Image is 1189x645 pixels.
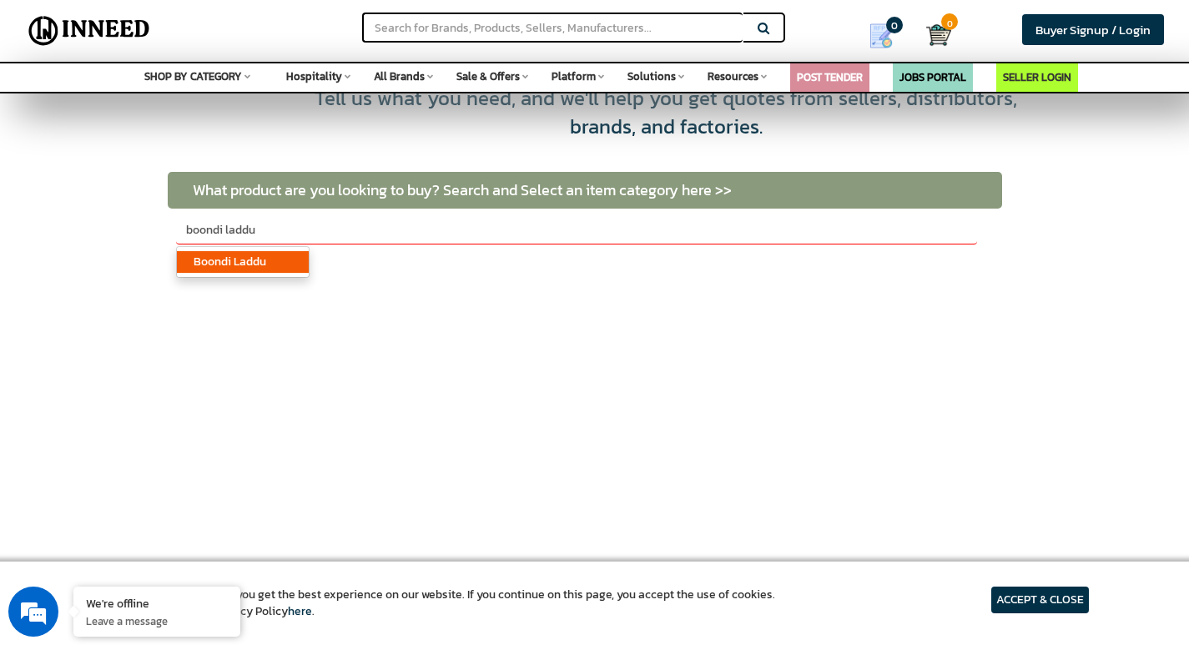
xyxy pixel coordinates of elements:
[926,17,938,53] a: Cart 0
[1035,20,1151,39] span: Buyer Signup / Login
[288,602,312,620] a: here
[456,68,520,84] span: Sale & Offers
[274,8,314,48] div: Minimize live chat window
[899,69,966,85] a: JOBS PORTAL
[86,595,228,611] div: We're offline
[100,587,775,620] article: We use cookies to ensure you get the best experience on our website. If you continue on this page...
[286,68,342,84] span: Hospitality
[374,68,425,84] span: All Brands
[310,84,1022,142] div: Tell us what you need, and we'll help you get quotes from sellers, distributors, brands, and fact...
[708,68,758,84] span: Resources
[244,514,303,537] em: Submit
[991,587,1089,613] article: ACCEPT & CLOSE
[1022,14,1164,45] a: Buyer Signup / Login
[849,17,926,55] a: my Quotes 0
[168,172,1002,209] td: What product are you looking to buy? Search and Select an item category here >>
[552,68,596,84] span: Platform
[926,23,951,48] img: Cart
[28,100,70,109] img: logo_Zg8I0qSkbAqR2WFHt3p6CTuqpyXMFPubPcD2OT02zFN43Cy9FUNNG3NEPhM_Q1qe_.png
[144,68,242,84] span: SHOP BY CATEGORY
[131,437,212,449] em: Driven by SalesIQ
[86,613,228,628] p: Leave a message
[869,23,894,48] img: Show My Quotes
[35,210,291,379] span: We are offline. Please leave us a message.
[23,10,156,52] img: Inneed.Market
[886,17,903,33] span: 0
[941,13,958,30] span: 0
[8,456,318,514] textarea: Type your message and click 'Submit'
[797,69,863,85] a: POST TENDER
[176,216,977,244] input: Search item category here..
[627,68,676,84] span: Solutions
[1003,69,1071,85] a: SELLER LOGIN
[362,13,743,43] input: Search for Brands, Products, Sellers, Manufacturers...
[194,253,266,270] span: Boondi Laddu
[115,438,127,448] img: salesiqlogo_leal7QplfZFryJ6FIlVepeu7OftD7mt8q6exU6-34PB8prfIgodN67KcxXM9Y7JQ_.png
[87,93,280,115] div: Leave a message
